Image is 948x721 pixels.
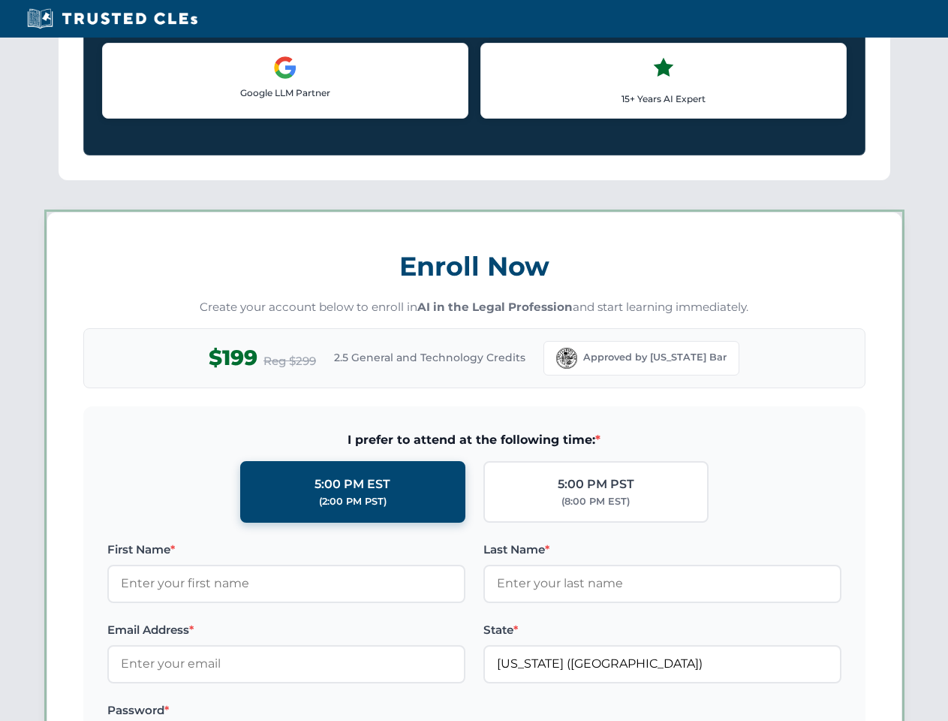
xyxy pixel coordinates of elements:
span: Approved by [US_STATE] Bar [583,350,727,365]
img: Florida Bar [556,348,577,369]
span: 2.5 General and Technology Credits [334,349,525,366]
img: Google [273,56,297,80]
h3: Enroll Now [83,243,865,290]
img: Trusted CLEs [23,8,202,30]
div: 5:00 PM PST [558,475,634,494]
p: Create your account below to enroll in and start learning immediately. [83,299,865,316]
label: Password [107,701,465,719]
input: Florida (FL) [483,645,841,683]
label: Email Address [107,621,465,639]
label: State [483,621,841,639]
div: (8:00 PM EST) [561,494,630,509]
div: (2:00 PM PST) [319,494,387,509]
p: Google LLM Partner [115,86,456,100]
p: 15+ Years AI Expert [493,92,834,106]
input: Enter your first name [107,565,465,602]
label: First Name [107,541,465,559]
label: Last Name [483,541,841,559]
input: Enter your email [107,645,465,683]
div: 5:00 PM EST [314,475,390,494]
input: Enter your last name [483,565,841,602]
strong: AI in the Legal Profession [417,300,573,314]
span: $199 [209,341,257,375]
span: I prefer to attend at the following time: [107,430,841,450]
span: Reg $299 [263,352,316,370]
